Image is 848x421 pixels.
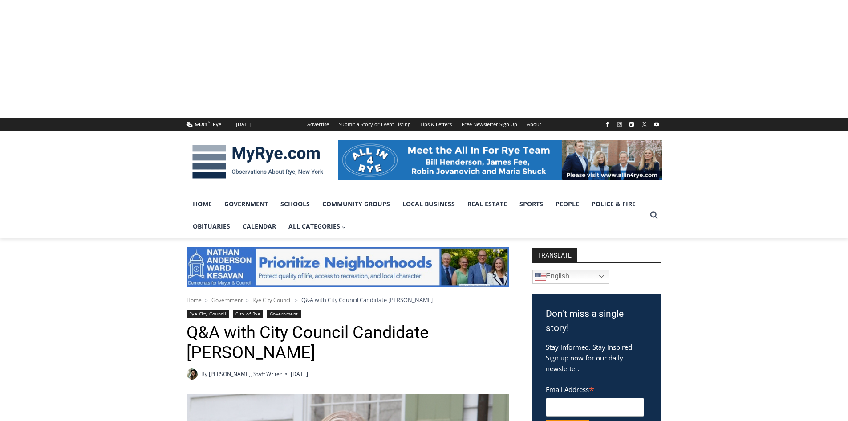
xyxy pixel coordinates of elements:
a: Police & Fire [585,193,642,215]
time: [DATE] [291,370,308,378]
span: Q&A with City Council Candidate [PERSON_NAME] [301,296,433,304]
img: MyRye.com [187,139,329,185]
a: English [532,270,609,284]
a: Obituaries [187,215,236,237]
strong: TRANSLATE [532,248,577,262]
div: Rye [213,120,221,128]
a: Facebook [602,119,613,130]
h3: Don't miss a single story! [546,307,648,335]
a: City of Rye [233,310,263,318]
nav: Breadcrumbs [187,295,509,304]
a: Home [187,193,218,215]
a: Government [218,193,274,215]
a: Calendar [236,215,282,237]
img: en [535,271,546,282]
a: Author image [187,368,198,380]
img: (PHOTO: MyRye.com Intern and Editor Tucker Smith. Contributed.)Tucker Smith, MyRye.com [187,368,198,380]
a: Home [187,296,202,304]
h1: Q&A with City Council Candidate [PERSON_NAME] [187,323,509,363]
a: About [522,118,546,131]
a: Rye City Council [252,296,292,304]
button: View Search Form [646,207,662,223]
a: Local Business [396,193,461,215]
a: Instagram [614,119,625,130]
img: All in for Rye [338,140,662,180]
label: Email Address [546,380,644,396]
span: F [208,119,210,124]
a: People [549,193,585,215]
a: Government [211,296,243,304]
a: Schools [274,193,316,215]
a: Submit a Story or Event Listing [334,118,415,131]
a: All Categories [282,215,353,237]
span: 54.91 [195,121,207,127]
nav: Primary Navigation [187,193,646,238]
a: YouTube [651,119,662,130]
a: Government [267,310,301,318]
span: > [246,297,249,303]
a: Real Estate [461,193,513,215]
span: By [201,370,207,378]
div: [DATE] [236,120,252,128]
span: > [295,297,298,303]
a: Sports [513,193,549,215]
span: All Categories [288,221,346,231]
a: Community Groups [316,193,396,215]
nav: Secondary Navigation [302,118,546,131]
p: Stay informed. Stay inspired. Sign up now for our daily newsletter. [546,342,648,374]
a: Linkedin [626,119,637,130]
a: Free Newsletter Sign Up [457,118,522,131]
a: X [639,119,649,130]
a: Tips & Letters [415,118,457,131]
a: [PERSON_NAME], Staff Writer [209,370,282,378]
span: > [205,297,208,303]
a: Rye City Council [187,310,229,318]
a: Advertise [302,118,334,131]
